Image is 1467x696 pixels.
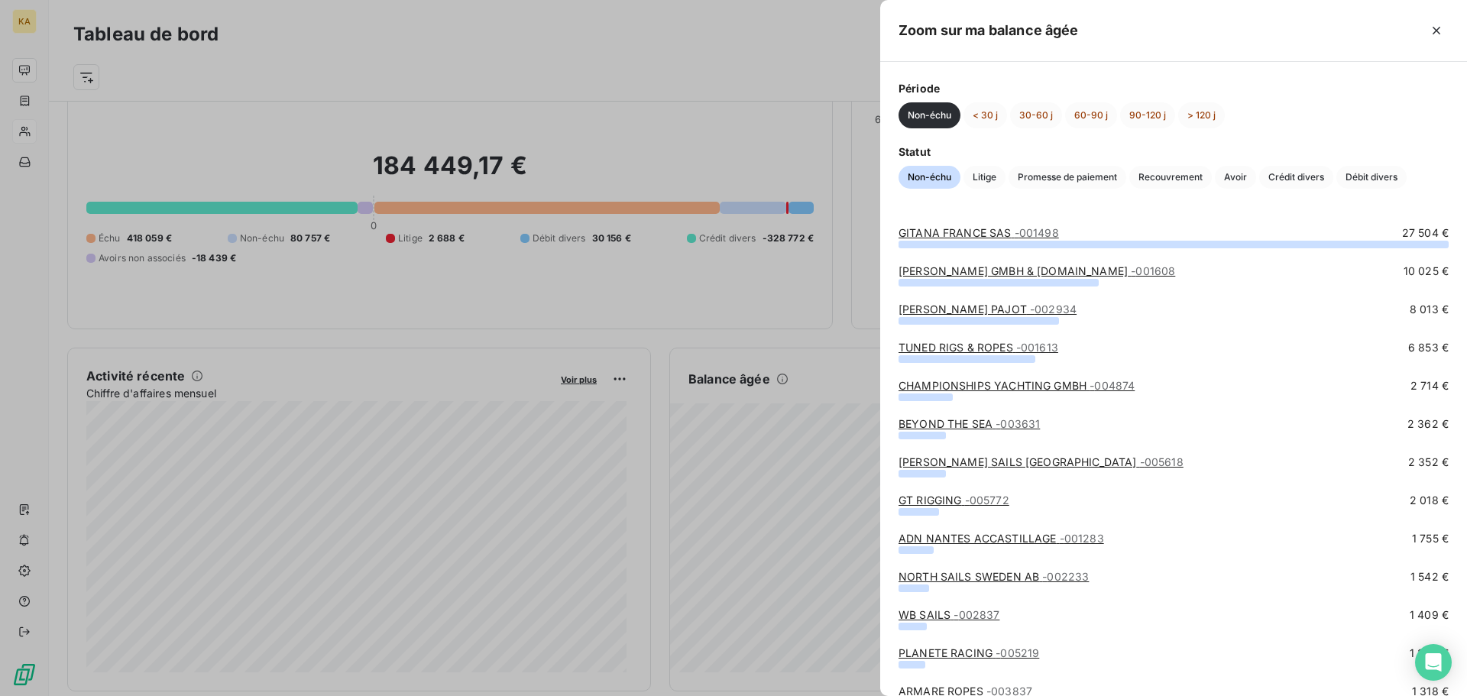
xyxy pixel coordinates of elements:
span: 10 025 € [1404,264,1449,279]
span: Statut [899,144,1449,160]
a: BEYOND THE SEA [899,417,1040,430]
a: CHAMPIONSHIPS YACHTING GMBH [899,379,1135,392]
span: - 001498 [1015,226,1059,239]
span: - 005772 [965,494,1009,507]
span: 1 334 € [1410,646,1449,661]
span: - 002233 [1042,570,1089,583]
span: - 005618 [1140,455,1184,468]
span: - 005219 [996,646,1039,659]
div: Open Intercom Messenger [1415,644,1452,681]
a: PLANETE RACING [899,646,1039,659]
span: - 001608 [1131,264,1175,277]
span: 8 013 € [1410,302,1449,317]
button: Litige [963,166,1006,189]
button: 30-60 j [1010,102,1062,128]
span: 1 542 € [1410,569,1449,584]
span: - 001283 [1060,532,1104,545]
span: - 003631 [996,417,1040,430]
span: 27 504 € [1402,225,1449,241]
span: - 002934 [1030,303,1077,316]
span: 1 755 € [1412,531,1449,546]
button: < 30 j [963,102,1007,128]
span: 6 853 € [1408,340,1449,355]
a: GITANA FRANCE SAS [899,226,1059,239]
button: Non-échu [899,166,960,189]
button: Crédit divers [1259,166,1333,189]
span: 2 352 € [1408,455,1449,470]
h5: Zoom sur ma balance âgée [899,20,1079,41]
button: 60-90 j [1065,102,1117,128]
button: Débit divers [1336,166,1407,189]
button: > 120 j [1178,102,1225,128]
span: 1 409 € [1410,607,1449,623]
span: - 004874 [1090,379,1135,392]
span: 2 018 € [1410,493,1449,508]
span: - 001613 [1016,341,1058,354]
span: Période [899,80,1449,96]
span: - 002837 [954,608,999,621]
span: 2 362 € [1407,416,1449,432]
a: [PERSON_NAME] GMBH & [DOMAIN_NAME] [899,264,1175,277]
span: 2 714 € [1410,378,1449,393]
a: GT RIGGING [899,494,1009,507]
a: NORTH SAILS SWEDEN AB [899,570,1089,583]
a: WB SAILS [899,608,999,621]
button: Non-échu [899,102,960,128]
button: Recouvrement [1129,166,1212,189]
a: TUNED RIGS & ROPES [899,341,1058,354]
a: ADN NANTES ACCASTILLAGE [899,532,1104,545]
button: 90-120 j [1120,102,1175,128]
button: Avoir [1215,166,1256,189]
a: [PERSON_NAME] SAILS [GEOGRAPHIC_DATA] [899,455,1184,468]
a: [PERSON_NAME] PAJOT [899,303,1077,316]
button: Promesse de paiement [1009,166,1126,189]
